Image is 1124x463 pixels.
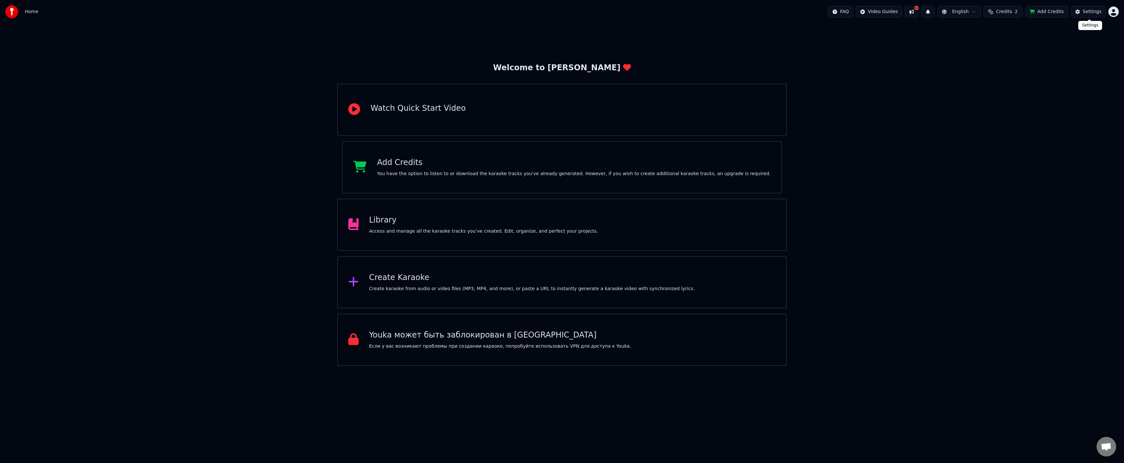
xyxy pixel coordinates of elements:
div: Add Credits [377,157,771,168]
div: You have the option to listen to or download the karaoke tracks you've already generated. However... [377,171,771,177]
div: Create karaoke from audio or video files (MP3, MP4, and more), or paste a URL to instantly genera... [369,286,695,292]
button: Add Credits [1025,6,1068,18]
button: Video Guides [856,6,902,18]
div: Create Karaoke [369,273,695,283]
div: Watch Quick Start Video [371,103,466,114]
img: youka [5,5,18,18]
div: Library [369,215,598,225]
button: Settings [1071,6,1106,18]
span: 2 [1015,8,1018,15]
div: Youka может быть заблокирован в [GEOGRAPHIC_DATA] [369,330,631,340]
div: Welcome to [PERSON_NAME] [493,63,631,73]
span: Home [25,8,38,15]
nav: breadcrumb [25,8,38,15]
button: Credits2 [983,6,1023,18]
div: Settings [1078,21,1102,30]
div: Access and manage all the karaoke tracks you’ve created. Edit, organize, and perfect your projects. [369,228,598,235]
span: Credits [996,8,1012,15]
div: Settings [1083,8,1101,15]
p: Если у вас возникают проблемы при создании караоке, попробуйте использовать VPN для доступа к Youka. [369,343,631,350]
div: Open chat [1097,437,1116,456]
button: FAQ [828,6,853,18]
